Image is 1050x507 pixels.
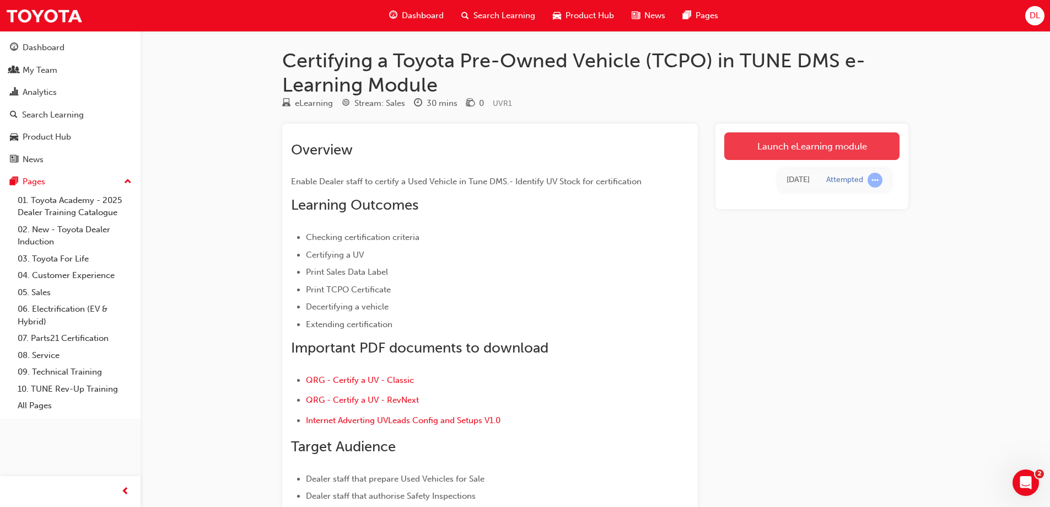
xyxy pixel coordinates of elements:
[13,250,136,268] a: 03. Toyota For Life
[4,150,136,170] a: News
[696,9,718,22] span: Pages
[13,330,136,347] a: 07. Parts21 Certification
[306,302,389,312] span: Decertifying a vehicle
[644,9,665,22] span: News
[13,267,136,284] a: 04. Customer Experience
[306,319,392,329] span: Extending certification
[380,4,453,27] a: guage-iconDashboard
[4,172,136,192] button: Pages
[23,131,71,143] div: Product Hub
[306,232,419,242] span: Checking certification criteria
[23,175,45,188] div: Pages
[291,438,396,455] span: Target Audience
[553,9,561,23] span: car-icon
[632,9,640,23] span: news-icon
[306,285,391,295] span: Print TCPO Certificate
[787,174,810,186] div: Thu Aug 07 2025 15:38:55 GMT+0800 (Australian Western Standard Time)
[13,397,136,414] a: All Pages
[1035,469,1044,478] span: 2
[22,109,84,121] div: Search Learning
[10,132,18,142] span: car-icon
[13,301,136,330] a: 06. Electrification (EV & Hybrid)
[306,375,414,385] a: QRG - Certify a UV - Classic
[4,60,136,81] a: My Team
[4,105,136,125] a: Search Learning
[282,97,333,110] div: Type
[354,97,405,110] div: Stream: Sales
[13,381,136,398] a: 10. TUNE Rev-Up Training
[466,99,475,109] span: money-icon
[10,43,18,53] span: guage-icon
[414,99,422,109] span: clock-icon
[13,364,136,381] a: 09. Technical Training
[306,491,476,501] span: Dealer staff that authorise Safety Inspections
[306,267,388,277] span: Print Sales Data Label
[4,38,136,58] a: Dashboard
[826,175,863,185] div: Attempted
[674,4,727,27] a: pages-iconPages
[10,66,18,76] span: people-icon
[23,153,44,166] div: News
[291,141,353,158] span: Overview
[124,175,132,189] span: up-icon
[1025,6,1044,25] button: DL
[282,49,908,97] h1: Certifying a Toyota Pre-Owned Vehicle (TCPO) in TUNE DMS e-Learning Module
[1030,9,1040,22] span: DL
[473,9,535,22] span: Search Learning
[291,196,418,214] span: Learning Outcomes
[4,82,136,103] a: Analytics
[13,221,136,250] a: 02. New - Toyota Dealer Induction
[461,9,469,23] span: search-icon
[342,97,405,110] div: Stream
[402,9,444,22] span: Dashboard
[282,99,290,109] span: learningResourceType_ELEARNING-icon
[414,97,457,110] div: Duration
[306,415,500,425] a: Internet Adverting UVLeads Config and Setups V1.0
[306,474,484,484] span: Dealer staff that prepare Used Vehicles for Sale
[1013,469,1039,496] iframe: Intercom live chat
[23,41,64,54] div: Dashboard
[566,9,614,22] span: Product Hub
[121,485,130,499] span: prev-icon
[453,4,544,27] a: search-iconSearch Learning
[13,347,136,364] a: 08. Service
[10,88,18,98] span: chart-icon
[4,127,136,147] a: Product Hub
[291,339,548,356] span: Important PDF documents to download
[683,9,691,23] span: pages-icon
[306,395,419,405] a: QRG - Certify a UV - RevNext
[4,35,136,172] button: DashboardMy TeamAnalyticsSearch LearningProduct HubNews
[427,97,457,110] div: 30 mins
[6,3,83,28] img: Trak
[479,97,484,110] div: 0
[623,4,674,27] a: news-iconNews
[389,9,397,23] span: guage-icon
[493,99,512,108] span: Learning resource code
[23,86,57,99] div: Analytics
[295,97,333,110] div: eLearning
[868,173,882,188] span: learningRecordVerb_ATTEMPT-icon
[10,110,18,120] span: search-icon
[13,192,136,221] a: 01. Toyota Academy - 2025 Dealer Training Catalogue
[724,132,900,160] a: Launch eLearning module
[23,64,57,77] div: My Team
[291,177,642,186] span: Enable Dealer staff to certify a Used Vehicle in Tune DMS.- Identify UV Stock for certification
[10,177,18,187] span: pages-icon
[466,97,484,110] div: Price
[342,99,350,109] span: target-icon
[544,4,623,27] a: car-iconProduct Hub
[306,250,364,260] span: Certifying a UV
[10,155,18,165] span: news-icon
[13,284,136,301] a: 05. Sales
